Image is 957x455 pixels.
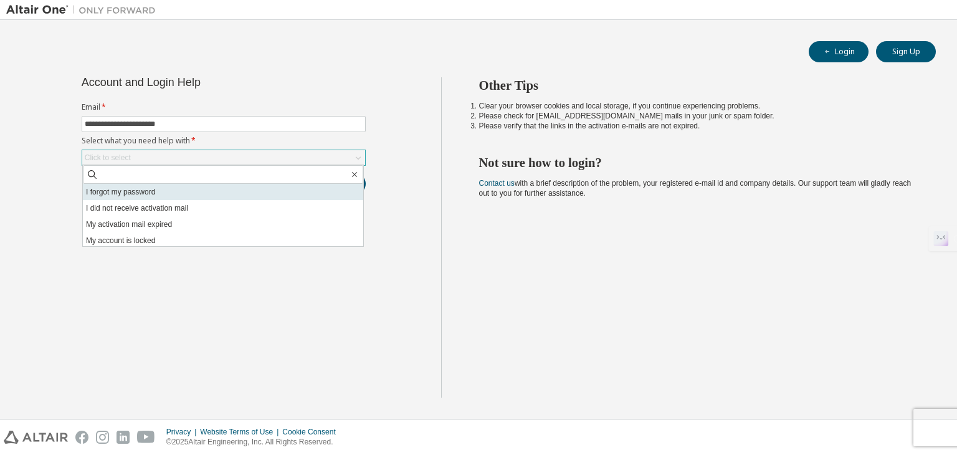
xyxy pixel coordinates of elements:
[166,437,343,448] p: © 2025 Altair Engineering, Inc. All Rights Reserved.
[479,101,914,111] li: Clear your browser cookies and local storage, if you continue experiencing problems.
[479,179,515,188] a: Contact us
[479,179,912,198] span: with a brief description of the problem, your registered e-mail id and company details. Our suppo...
[479,111,914,121] li: Please check for [EMAIL_ADDRESS][DOMAIN_NAME] mails in your junk or spam folder.
[6,4,162,16] img: Altair One
[479,155,914,171] h2: Not sure how to login?
[809,41,869,62] button: Login
[876,41,936,62] button: Sign Up
[282,427,343,437] div: Cookie Consent
[200,427,282,437] div: Website Terms of Use
[137,431,155,444] img: youtube.svg
[479,121,914,131] li: Please verify that the links in the activation e-mails are not expired.
[83,184,363,200] li: I forgot my password
[82,102,366,112] label: Email
[75,431,88,444] img: facebook.svg
[117,431,130,444] img: linkedin.svg
[82,150,365,165] div: Click to select
[82,77,309,87] div: Account and Login Help
[85,153,131,163] div: Click to select
[479,77,914,93] h2: Other Tips
[166,427,200,437] div: Privacy
[96,431,109,444] img: instagram.svg
[82,136,366,146] label: Select what you need help with
[4,431,68,444] img: altair_logo.svg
